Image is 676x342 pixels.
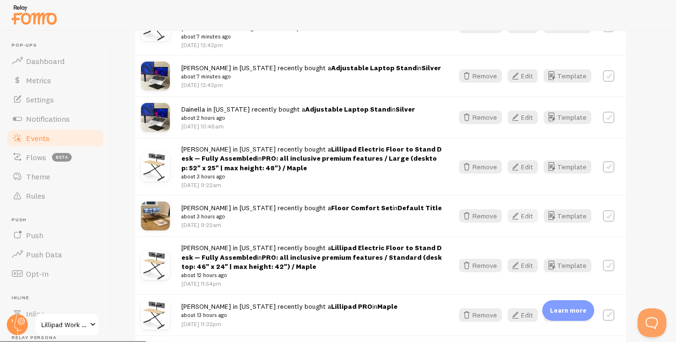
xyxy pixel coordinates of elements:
[395,105,415,114] strong: Silver
[638,308,666,337] iframe: Help Scout Beacon - Open
[181,145,442,181] span: [PERSON_NAME] in [US_STATE] recently bought a in
[6,148,105,167] a: Flows beta
[141,103,170,132] img: Lillipadlaptopstand_small.jpg
[331,302,372,311] a: Lillipad PRO
[181,154,437,172] strong: PRO: all inclusive premium features / Large (desktop: 52" x 25" | max height: 48") / Maple
[181,221,442,229] p: [DATE] 9:22am
[305,105,391,114] a: Adjustable Laptop Stand
[181,212,442,221] small: about 3 hours ago
[181,172,442,181] small: about 3 hours ago
[26,250,62,259] span: Push Data
[459,111,502,124] button: Remove
[26,309,45,318] span: Inline
[331,203,393,212] a: Floor Comfort Set
[459,209,502,223] button: Remove
[508,259,538,272] button: Edit
[181,122,415,130] p: [DATE] 10:48am
[141,152,170,181] img: Lillipad42Maple1.jpg
[181,32,442,41] small: about 7 minutes ago
[508,259,544,272] a: Edit
[181,302,397,320] span: [PERSON_NAME] in [US_STATE] recently bought a in
[6,245,105,264] a: Push Data
[508,69,538,83] button: Edit
[544,160,591,174] button: Template
[12,217,105,223] span: Push
[12,42,105,49] span: Pop-ups
[41,319,87,330] span: Lillipad Work Solutions
[181,181,442,189] p: [DATE] 9:22am
[397,203,442,212] strong: Default Title
[26,114,70,124] span: Notifications
[508,111,538,124] button: Edit
[181,243,442,279] span: [PERSON_NAME] in [US_STATE] recently bought a in
[459,308,502,322] button: Remove
[52,153,72,162] span: beta
[10,2,58,27] img: fomo-relay-logo-orange.svg
[508,209,544,223] a: Edit
[181,41,442,49] p: [DATE] 12:42pm
[181,63,441,81] span: [PERSON_NAME] in [US_STATE] recently bought a in
[26,95,54,104] span: Settings
[508,160,538,174] button: Edit
[508,160,544,174] a: Edit
[35,313,100,336] a: Lillipad Work Solutions
[6,51,105,71] a: Dashboard
[6,304,105,323] a: Inline
[26,172,50,181] span: Theme
[26,133,50,143] span: Events
[181,114,415,122] small: about 2 hours ago
[26,56,64,66] span: Dashboard
[181,72,441,81] small: about 7 minutes ago
[181,271,442,279] small: about 12 hours ago
[331,63,417,72] a: Adjustable Laptop Stand
[181,105,415,123] span: Dainella in [US_STATE] recently bought a in
[6,167,105,186] a: Theme
[459,259,502,272] button: Remove
[181,253,442,271] strong: PRO: all inclusive premium features / Standard (desktop: 46" x 24" | max height: 42") / Maple
[181,279,442,288] p: [DATE] 11:54pm
[544,259,591,272] button: Template
[181,203,442,221] span: [PERSON_NAME] in [US_STATE] recently bought a in
[26,152,46,162] span: Flows
[141,202,170,230] img: Lillipad_floor_cushion_yoga_pillow_small.jpg
[550,306,587,315] p: Learn more
[377,302,397,311] strong: Maple
[6,71,105,90] a: Metrics
[542,300,594,321] div: Learn more
[544,209,591,223] button: Template
[508,308,538,322] button: Edit
[508,209,538,223] button: Edit
[508,69,544,83] a: Edit
[12,295,105,301] span: Inline
[181,145,442,163] a: Lillipad Electric Floor to Stand Desk — Fully Assembled
[508,111,544,124] a: Edit
[6,109,105,128] a: Notifications
[141,301,170,329] img: Lillipad42Maple1.jpg
[181,311,397,319] small: about 13 hours ago
[181,81,441,89] p: [DATE] 12:42pm
[544,111,591,124] button: Template
[459,69,502,83] button: Remove
[12,335,105,341] span: Relay Persona
[6,128,105,148] a: Events
[141,251,170,280] img: Lillipad42Maple1.jpg
[181,243,442,261] a: Lillipad Electric Floor to Stand Desk — Fully Assembled
[544,69,591,83] button: Template
[508,308,544,322] a: Edit
[6,226,105,245] a: Push
[26,269,49,279] span: Opt-In
[26,230,43,240] span: Push
[421,63,441,72] strong: Silver
[6,264,105,283] a: Opt-In
[26,191,45,201] span: Rules
[26,76,51,85] span: Metrics
[181,320,397,328] p: [DATE] 11:32pm
[459,160,502,174] button: Remove
[141,62,170,90] img: Lillipadlaptopstand_small.jpg
[6,90,105,109] a: Settings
